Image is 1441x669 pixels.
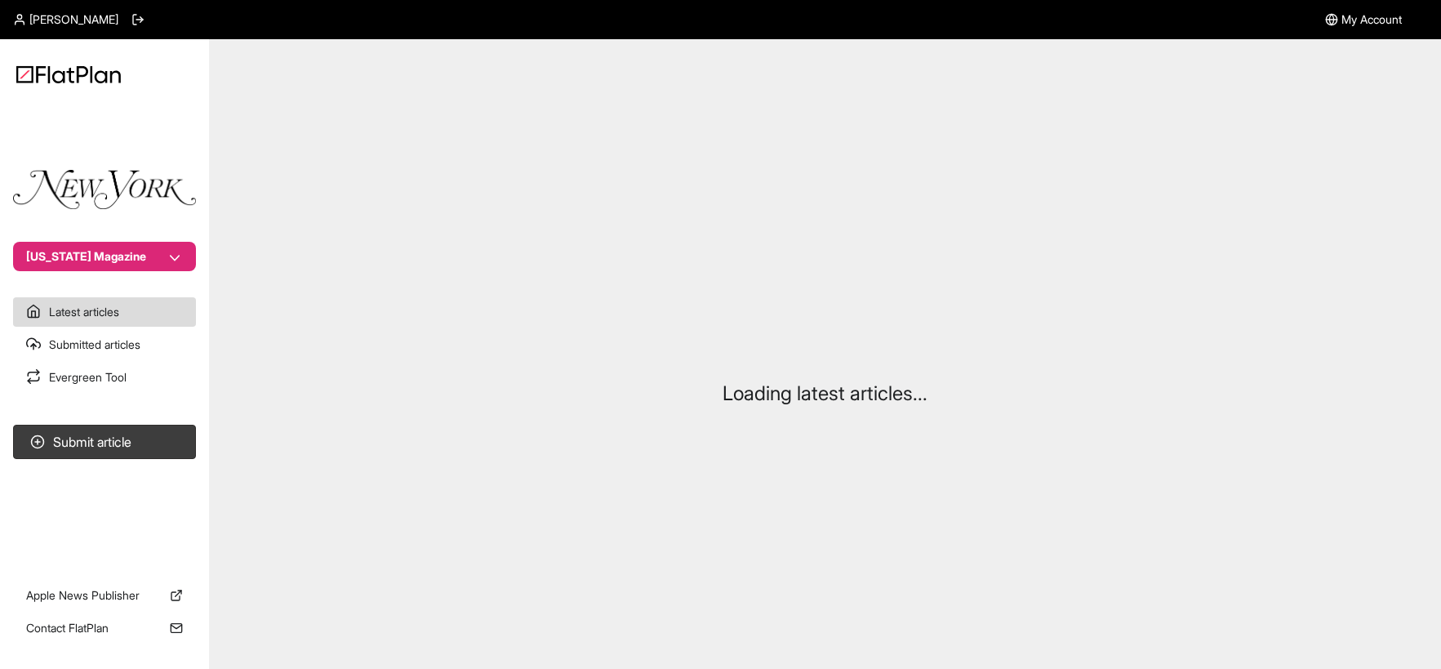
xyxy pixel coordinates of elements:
p: Loading latest articles... [723,381,927,407]
a: Latest articles [13,297,196,327]
button: Submit article [13,425,196,459]
span: My Account [1341,11,1402,28]
a: [PERSON_NAME] [13,11,118,28]
img: Logo [16,65,121,83]
button: [US_STATE] Magazine [13,242,196,271]
a: Contact FlatPlan [13,613,196,643]
a: Evergreen Tool [13,363,196,392]
span: [PERSON_NAME] [29,11,118,28]
img: Publication Logo [13,170,196,209]
a: Submitted articles [13,330,196,359]
a: Apple News Publisher [13,581,196,610]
